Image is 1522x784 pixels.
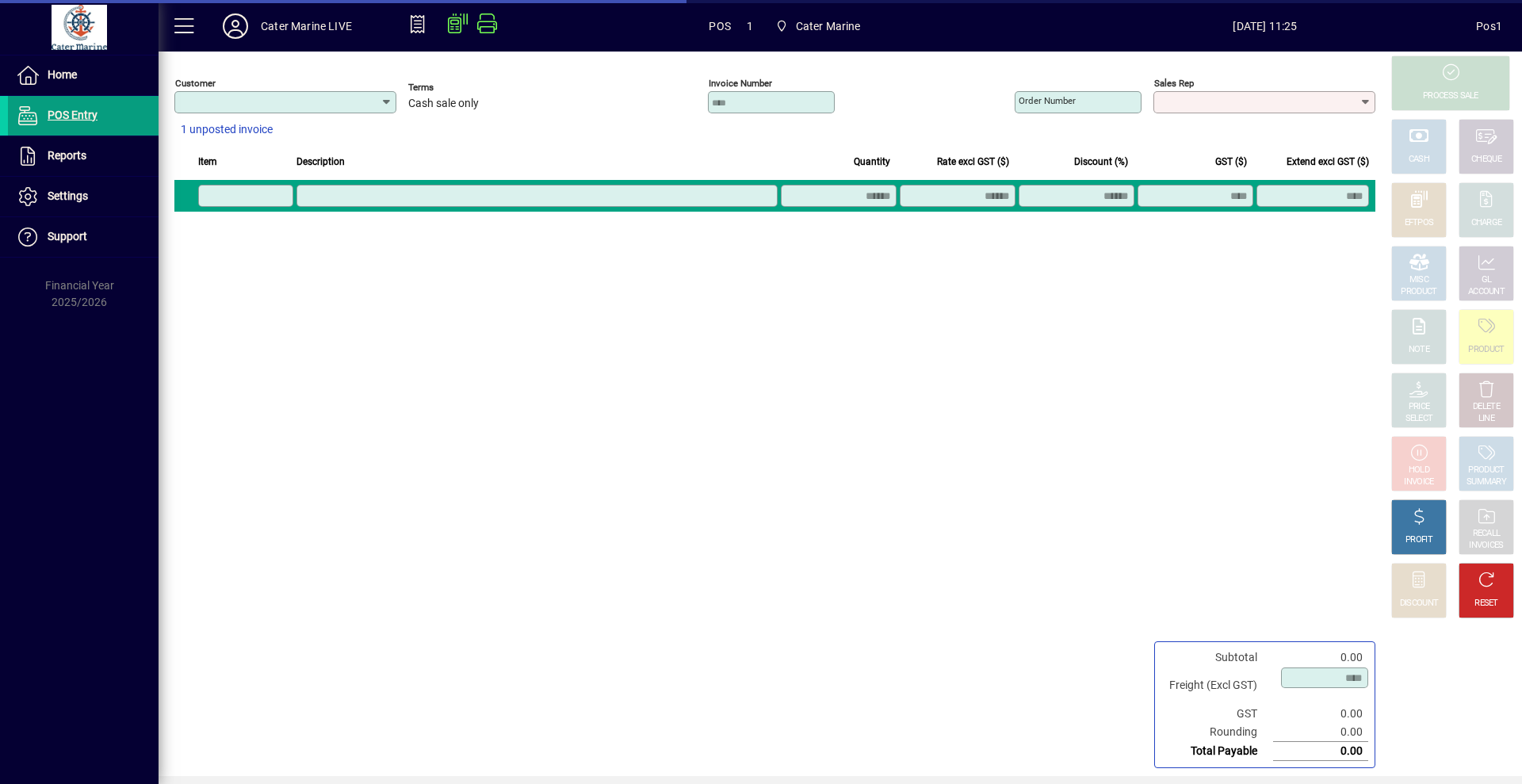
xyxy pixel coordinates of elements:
td: 0.00 [1273,742,1368,761]
div: PRICE [1409,401,1430,413]
div: SELECT [1405,413,1433,425]
td: 0.00 [1273,648,1368,667]
button: 1 unposted invoice [174,116,279,144]
mat-label: Sales rep [1154,78,1194,89]
span: GST ($) [1215,153,1247,170]
a: Home [8,55,159,95]
div: PROFIT [1405,534,1432,546]
span: Item [198,153,217,170]
span: Cater Marine [769,12,867,40]
div: SUMMARY [1467,476,1506,488]
span: POS Entry [48,109,98,121]
span: Description [296,153,345,170]
span: Reports [48,149,86,162]
div: PROCESS SALE [1423,90,1478,102]
td: 0.00 [1273,723,1368,742]
span: Home [48,68,77,81]
div: CHARGE [1471,217,1502,229]
span: Quantity [854,153,890,170]
td: Subtotal [1161,648,1273,667]
div: HOLD [1409,465,1429,476]
span: Rate excl GST ($) [937,153,1009,170]
div: GL [1482,274,1492,286]
span: 1 [747,13,753,39]
div: RECALL [1473,528,1501,540]
div: DISCOUNT [1400,598,1438,610]
div: PRODUCT [1401,286,1436,298]
td: GST [1161,705,1273,723]
div: RESET [1474,598,1498,610]
a: Reports [8,136,159,176]
span: Cash sale only [408,98,479,110]
span: Settings [48,189,88,202]
div: LINE [1478,413,1494,425]
span: [DATE] 11:25 [1054,13,1477,39]
span: Discount (%) [1074,153,1128,170]
mat-label: Invoice number [709,78,772,89]
div: NOTE [1409,344,1429,356]
div: ACCOUNT [1468,286,1505,298]
td: Rounding [1161,723,1273,742]
div: DELETE [1473,401,1500,413]
mat-label: Customer [175,78,216,89]
a: Support [8,217,159,257]
span: Terms [408,82,503,93]
div: Cater Marine LIVE [261,13,352,39]
div: CHEQUE [1471,154,1501,166]
div: CASH [1409,154,1429,166]
td: 0.00 [1273,705,1368,723]
span: Support [48,230,87,243]
div: PRODUCT [1468,465,1504,476]
span: Cater Marine [796,13,861,39]
div: PRODUCT [1468,344,1504,356]
mat-label: Order number [1019,95,1076,106]
button: Profile [210,12,261,40]
td: Total Payable [1161,742,1273,761]
div: Pos1 [1476,13,1502,39]
span: POS [709,13,731,39]
div: INVOICE [1404,476,1433,488]
div: EFTPOS [1405,217,1434,229]
span: 1 unposted invoice [181,121,273,138]
td: Freight (Excl GST) [1161,667,1273,705]
div: MISC [1409,274,1428,286]
span: Extend excl GST ($) [1287,153,1369,170]
div: INVOICES [1469,540,1503,552]
a: Settings [8,177,159,216]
